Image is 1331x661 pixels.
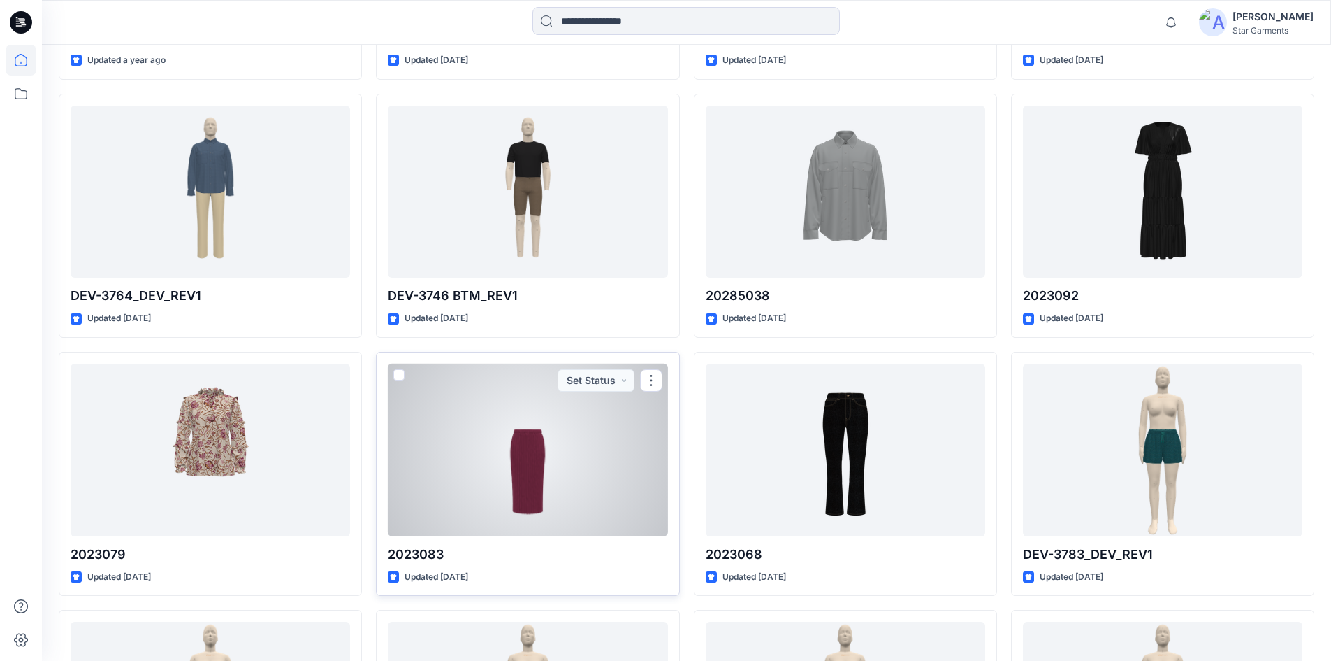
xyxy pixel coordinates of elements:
img: avatar [1199,8,1227,36]
p: Updated [DATE] [87,570,151,585]
p: Updated [DATE] [1040,570,1103,585]
a: 2023068 [706,364,985,536]
p: Updated a year ago [87,53,166,68]
p: DEV-3746 BTM_REV1 [388,286,667,306]
p: Updated [DATE] [1040,311,1103,326]
p: Updated [DATE] [722,570,786,585]
div: [PERSON_NAME] [1232,8,1314,25]
p: 2023083 [388,545,667,564]
p: Updated [DATE] [405,311,468,326]
p: 2023092 [1023,286,1302,306]
p: 2023079 [71,545,350,564]
p: Updated [DATE] [722,311,786,326]
p: Updated [DATE] [405,570,468,585]
p: Updated [DATE] [405,53,468,68]
div: Star Garments [1232,25,1314,36]
a: 2023083 [388,364,667,536]
p: DEV-3764_DEV_REV1 [71,286,350,306]
a: 2023092 [1023,106,1302,278]
a: DEV-3746 BTM_REV1 [388,106,667,278]
a: 20285038 [706,106,985,278]
p: Updated [DATE] [1040,53,1103,68]
p: DEV-3783_DEV_REV1 [1023,545,1302,564]
a: 2023079 [71,364,350,536]
a: DEV-3783_DEV_REV1 [1023,364,1302,536]
p: 2023068 [706,545,985,564]
p: 20285038 [706,286,985,306]
p: Updated [DATE] [722,53,786,68]
p: Updated [DATE] [87,311,151,326]
a: DEV-3764_DEV_REV1 [71,106,350,278]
